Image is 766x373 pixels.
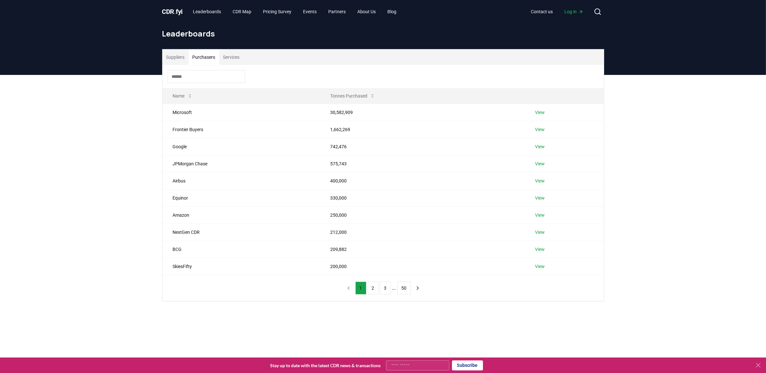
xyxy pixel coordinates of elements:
td: Google [163,138,320,155]
a: Leaderboards [188,6,226,17]
a: View [535,246,545,253]
a: View [535,212,545,218]
button: 50 [397,282,411,295]
td: SkiesFifty [163,258,320,275]
h1: Leaderboards [162,28,604,39]
span: CDR fyi [162,8,183,16]
button: 2 [368,282,379,295]
span: . [174,8,176,16]
a: Partners [323,6,351,17]
td: 400,000 [320,172,525,189]
td: 209,882 [320,241,525,258]
nav: Main [188,6,402,17]
nav: Main [526,6,589,17]
li: ... [392,284,396,292]
button: Name [168,89,198,102]
a: View [535,109,545,116]
a: About Us [352,6,381,17]
td: 30,582,909 [320,104,525,121]
button: next page [412,282,423,295]
td: JPMorgan Chase [163,155,320,172]
button: 1 [355,282,366,295]
td: 330,000 [320,189,525,206]
button: 3 [380,282,391,295]
a: View [535,229,545,235]
td: 1,662,269 [320,121,525,138]
a: Events [298,6,322,17]
td: 200,000 [320,258,525,275]
td: Equinor [163,189,320,206]
button: Services [219,49,244,65]
td: Microsoft [163,104,320,121]
a: View [535,161,545,167]
td: 250,000 [320,206,525,223]
a: Log in [560,6,589,17]
span: Log in [565,8,583,15]
a: View [535,143,545,150]
a: View [535,195,545,201]
a: Pricing Survey [258,6,297,17]
a: Blog [382,6,402,17]
td: 212,000 [320,223,525,241]
button: Purchasers [189,49,219,65]
a: CDR.fyi [162,7,183,16]
td: 742,476 [320,138,525,155]
button: Tonnes Purchased [325,89,380,102]
td: Amazon [163,206,320,223]
a: Contact us [526,6,558,17]
a: View [535,126,545,133]
a: CDR Map [227,6,257,17]
td: Frontier Buyers [163,121,320,138]
td: 575,743 [320,155,525,172]
button: Suppliers [163,49,189,65]
a: View [535,178,545,184]
td: NextGen CDR [163,223,320,241]
td: Airbus [163,172,320,189]
td: BCG [163,241,320,258]
a: View [535,263,545,270]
